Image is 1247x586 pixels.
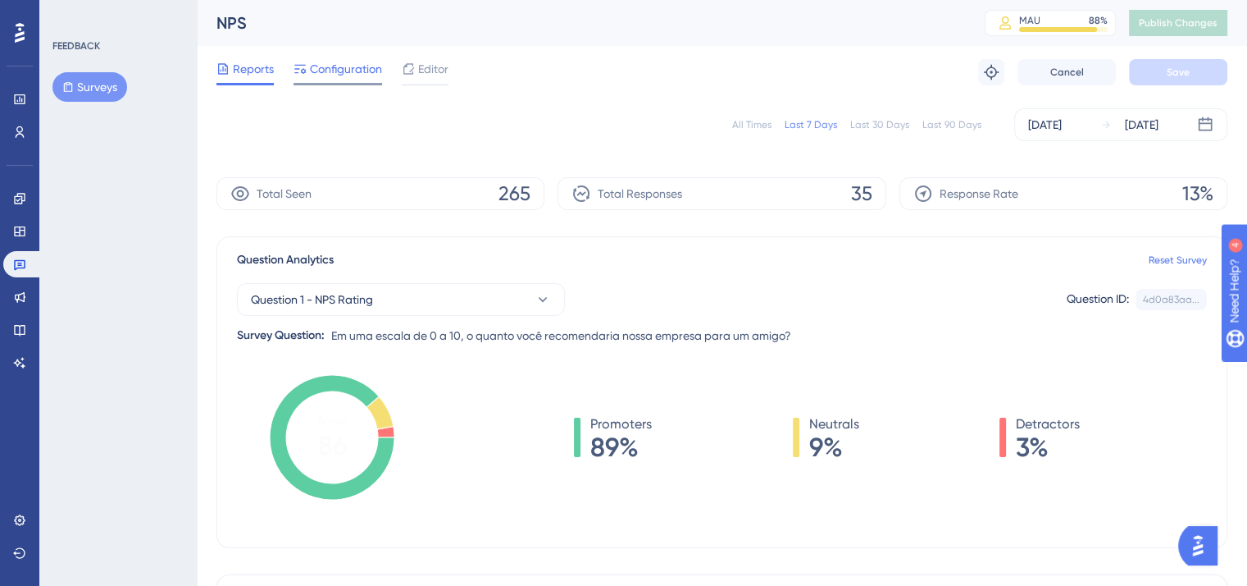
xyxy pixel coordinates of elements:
span: Configuration [310,59,382,79]
button: Surveys [52,72,127,102]
span: Question Analytics [237,250,334,270]
span: Reports [233,59,274,79]
tspan: 86 [318,430,347,461]
div: NPS [216,11,944,34]
span: Total Responses [598,184,682,204]
div: Last 90 Days [922,118,981,131]
button: Cancel [1017,59,1116,85]
span: 3% [1016,434,1080,460]
div: Question ID: [1067,289,1129,310]
div: Survey Question: [237,326,325,346]
button: Question 1 - NPS Rating [237,283,565,316]
button: Save [1129,59,1227,85]
span: 35 [851,181,872,207]
span: Editor [418,59,448,79]
span: Response Rate [940,184,1018,204]
div: MAU [1019,14,1040,27]
a: Reset Survey [1149,254,1207,267]
div: [DATE] [1125,115,1158,135]
iframe: UserGuiding AI Assistant Launcher [1178,521,1227,570]
span: Detractors [1016,414,1080,434]
tspan: Score [317,414,348,428]
span: Total Seen [257,184,312,204]
span: 13% [1182,181,1213,207]
div: [DATE] [1028,115,1062,135]
div: 4 [114,8,119,21]
div: 4d0a83aa... [1143,293,1199,306]
div: FEEDBACK [52,39,100,53]
span: Save [1167,66,1190,79]
span: 265 [498,181,530,207]
span: 89% [590,434,652,460]
div: All Times [732,118,771,131]
span: Question 1 - NPS Rating [251,290,373,309]
span: Publish Changes [1139,16,1217,30]
span: Need Help? [39,4,102,24]
span: Em uma escala de 0 a 10, o quanto você recomendaria nossa empresa para um amigo? [331,326,791,346]
div: 88 % [1089,14,1108,27]
span: 9% [809,434,859,460]
span: Promoters [590,414,652,434]
div: Last 7 Days [785,118,837,131]
div: Last 30 Days [850,118,909,131]
span: Neutrals [809,414,859,434]
button: Publish Changes [1129,10,1227,36]
span: Cancel [1050,66,1084,79]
